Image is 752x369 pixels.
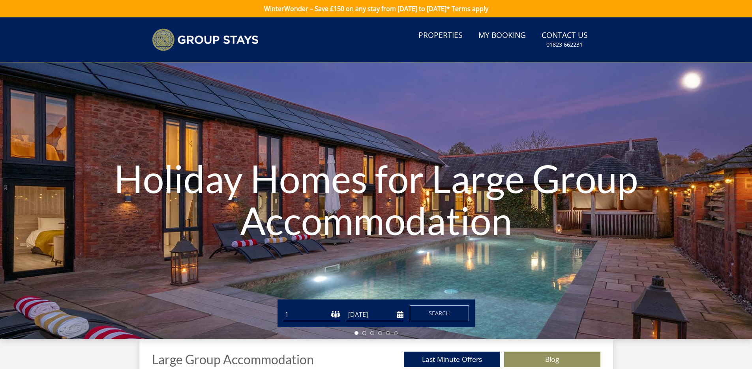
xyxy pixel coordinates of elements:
[404,352,500,367] a: Last Minute Offers
[347,308,403,321] input: Arrival Date
[152,352,314,366] h1: Large Group Accommodation
[113,142,639,257] h1: Holiday Homes for Large Group Accommodation
[538,27,591,53] a: Contact Us01823 662231
[152,28,259,51] img: Group Stays
[410,305,469,321] button: Search
[429,309,450,317] span: Search
[546,41,583,49] small: 01823 662231
[504,352,600,367] a: Blog
[415,27,466,45] a: Properties
[475,27,529,45] a: My Booking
